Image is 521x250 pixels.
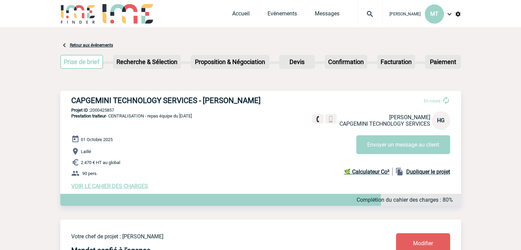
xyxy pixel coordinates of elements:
span: Modifier [413,240,433,247]
b: 🌿 Calculateur Co² [344,168,389,175]
span: Laillé [81,149,91,154]
b: Projet ID : [71,108,90,113]
p: Devis [280,55,314,68]
span: HG [437,117,445,124]
span: CAPGEMINI TECHNOLOGY SERVICES [339,121,430,127]
p: Proposition & Négociation [191,55,269,68]
span: 2 470 € HT au global [81,160,120,165]
span: 90 pers. [82,171,98,176]
span: 01 Octobre 2025 [81,137,113,142]
span: - CENTRALISATION - repas équipe du [DATE] [71,113,192,118]
img: portable.png [328,116,334,122]
b: Dupliquer le projet [406,168,450,175]
button: Envoyer un message au client [356,135,450,154]
p: Facturation [378,55,414,68]
span: [PERSON_NAME] [389,12,421,16]
img: file_copy-black-24dp.png [395,167,404,176]
p: 2000425857 [60,108,461,113]
a: Accueil [232,10,250,20]
span: MT [430,11,438,17]
img: IME-Finder [60,4,96,24]
span: Prestation traiteur [71,113,106,118]
a: VOIR LE CAHIER DES CHARGES [71,183,148,189]
a: Retour aux événements [70,43,113,48]
p: Confirmation [325,55,367,68]
a: 🌿 Calculateur Co² [344,167,393,176]
h3: CAPGEMINI TECHNOLOGY SERVICES - [PERSON_NAME] [71,96,277,105]
p: Recherche & Sélection [114,55,180,68]
a: Evénements [268,10,297,20]
span: En cours [424,98,441,103]
img: fixe.png [315,116,321,122]
p: Votre chef de projet : [PERSON_NAME] [71,233,356,240]
span: [PERSON_NAME] [389,114,430,121]
p: Prise de brief [61,55,103,68]
p: Paiement [426,55,460,68]
a: Messages [315,10,339,20]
